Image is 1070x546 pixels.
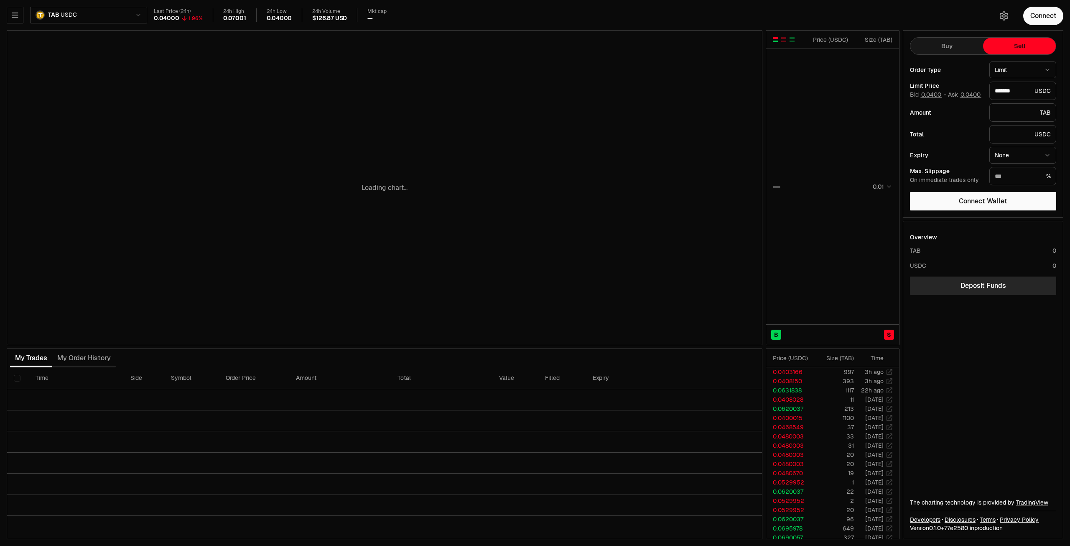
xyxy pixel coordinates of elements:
div: 0 [1052,246,1056,255]
td: 0.0400015 [766,413,815,423]
td: 0.0403166 [766,367,815,377]
td: 1100 [815,413,854,423]
time: 3h ago [865,368,884,376]
div: 0.07001 [223,15,246,22]
td: 20 [815,505,854,515]
td: 327 [815,533,854,542]
th: Time [29,367,124,389]
td: 0.0620037 [766,487,815,496]
span: S [887,331,891,339]
div: Last Price (24h) [154,8,203,15]
time: [DATE] [865,515,884,523]
time: [DATE] [865,451,884,459]
td: 96 [815,515,854,524]
button: My Trades [10,350,52,367]
time: 22h ago [861,387,884,394]
td: 0.0631838 [766,386,815,395]
td: 0.0468549 [766,423,815,432]
button: Show Sell Orders Only [780,36,787,43]
time: [DATE] [865,497,884,505]
td: 0.0480003 [766,450,815,459]
span: USDC [61,11,76,19]
td: 1117 [815,386,854,395]
td: 0.0480003 [766,441,815,450]
div: Max. Slippage [910,168,983,174]
div: The charting technology is provided by [910,498,1056,507]
div: Overview [910,233,937,241]
th: Symbol [164,367,219,389]
time: [DATE] [865,442,884,449]
td: 0.0480003 [766,459,815,469]
button: 0.0400 [920,91,942,98]
div: On immediate trades only [910,177,983,184]
p: Loading chart... [362,183,408,193]
div: Total [910,131,983,137]
th: Order Price [219,367,289,389]
div: Order Type [910,67,983,73]
td: 20 [815,459,854,469]
td: 1 [815,478,854,487]
div: Size ( TAB ) [821,354,854,362]
th: Value [492,367,538,389]
time: [DATE] [865,396,884,403]
td: 0.0480670 [766,469,815,478]
time: [DATE] [865,525,884,532]
td: 33 [815,432,854,441]
time: [DATE] [865,488,884,495]
td: 0.0620037 [766,404,815,413]
div: Time [861,354,884,362]
div: USDC [989,82,1056,100]
button: 0.0400 [960,91,981,98]
div: — [367,15,373,22]
button: 0.01 [870,182,892,192]
div: — [773,181,780,192]
img: TAB Logo [36,11,44,19]
a: Terms [980,515,996,524]
time: [DATE] [865,534,884,541]
div: TAB [989,103,1056,122]
td: 393 [815,377,854,386]
div: Mkt cap [367,8,387,15]
div: % [989,167,1056,185]
td: 213 [815,404,854,413]
td: 0.0695978 [766,524,815,533]
div: 24h High [223,8,246,15]
button: Limit [989,62,1056,78]
time: [DATE] [865,479,884,486]
td: 0.0408028 [766,395,815,404]
span: 77e258096fa4e3c53258ee72bdc0e6f4f97b07b5 [944,524,968,532]
div: 24h Low [267,8,292,15]
button: Show Buy Orders Only [789,36,795,43]
td: 0.0529952 [766,478,815,487]
div: USDC [989,125,1056,144]
span: B [774,331,778,339]
button: Connect [1023,7,1063,25]
div: Version 0.1.0 + in production [910,524,1056,532]
time: [DATE] [865,433,884,440]
td: 0.0620037 [766,515,815,524]
time: [DATE] [865,506,884,514]
td: 2 [815,496,854,505]
a: TradingView [1016,499,1048,506]
div: 0.04000 [267,15,292,22]
div: Price ( USDC ) [811,36,848,44]
div: 0 [1052,261,1056,270]
div: Amount [910,110,983,115]
button: Buy [910,38,983,54]
td: 997 [815,367,854,377]
button: Show Buy and Sell Orders [772,36,779,43]
div: 24h Volume [312,8,347,15]
th: Expiry [586,367,678,389]
th: Filled [538,367,586,389]
div: Size ( TAB ) [855,36,892,44]
td: 0.0529952 [766,505,815,515]
div: $126.87 USD [312,15,347,22]
div: USDC [910,261,926,270]
td: 0.0480003 [766,432,815,441]
td: 31 [815,441,854,450]
a: Developers [910,515,940,524]
div: TAB [910,246,921,255]
button: None [989,147,1056,164]
div: 0.04000 [154,15,179,22]
td: 649 [815,524,854,533]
